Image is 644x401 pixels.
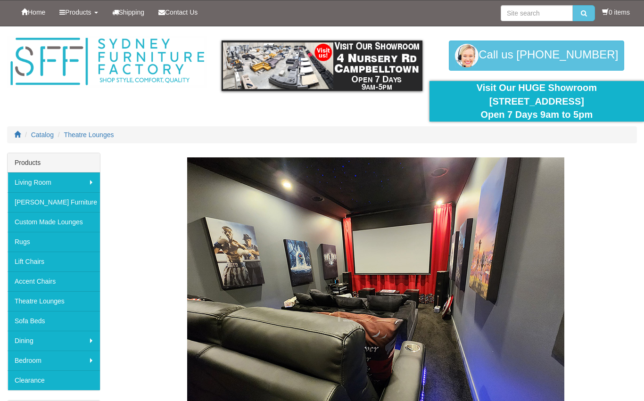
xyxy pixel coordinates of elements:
[8,271,100,291] a: Accent Chairs
[28,8,45,16] span: Home
[151,0,205,24] a: Contact Us
[64,131,114,139] a: Theatre Lounges
[8,351,100,370] a: Bedroom
[8,172,100,192] a: Living Room
[8,252,100,271] a: Lift Chairs
[105,0,152,24] a: Shipping
[7,36,207,88] img: Sydney Furniture Factory
[8,232,100,252] a: Rugs
[8,212,100,232] a: Custom Made Lounges
[119,8,145,16] span: Shipping
[8,192,100,212] a: [PERSON_NAME] Furniture
[602,8,630,17] li: 0 items
[165,8,198,16] span: Contact Us
[8,311,100,331] a: Sofa Beds
[501,5,573,21] input: Site search
[52,0,105,24] a: Products
[8,370,100,390] a: Clearance
[8,291,100,311] a: Theatre Lounges
[8,153,100,172] div: Products
[31,131,54,139] a: Catalog
[222,41,422,91] img: showroom.gif
[437,81,637,122] div: Visit Our HUGE Showroom [STREET_ADDRESS] Open 7 Days 9am to 5pm
[14,0,52,24] a: Home
[8,331,100,351] a: Dining
[65,8,91,16] span: Products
